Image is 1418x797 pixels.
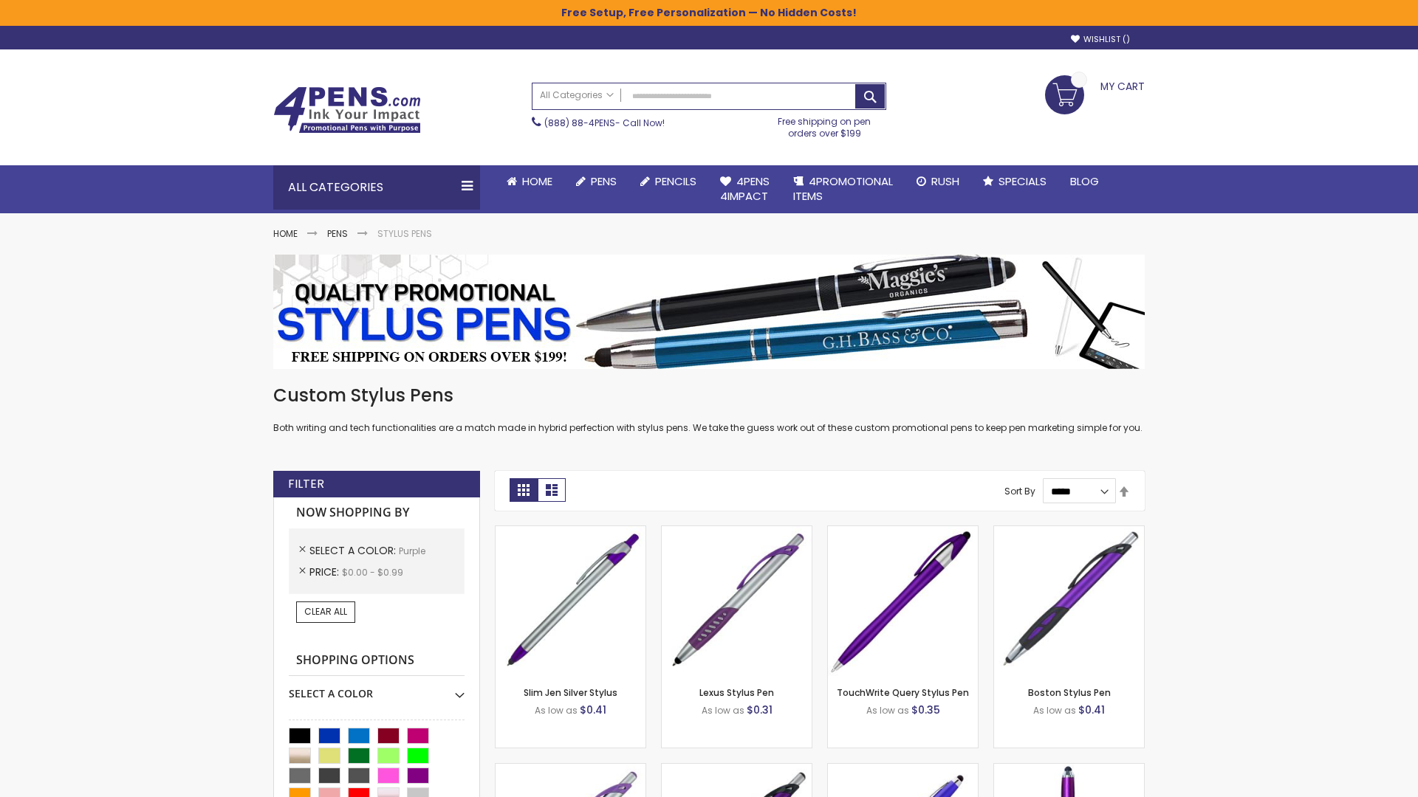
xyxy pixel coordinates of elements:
[564,165,628,198] a: Pens
[532,83,621,108] a: All Categories
[273,384,1145,435] div: Both writing and tech functionalities are a match made in hybrid perfection with stylus pens. We ...
[662,526,812,676] img: Lexus Stylus Pen-Purple
[708,165,781,213] a: 4Pens4impact
[496,526,645,676] img: Slim Jen Silver Stylus-Purple
[540,89,614,101] span: All Categories
[289,497,465,528] strong: Now Shopping by
[273,165,480,210] div: All Categories
[994,763,1144,776] a: TouchWrite Command Stylus Pen-Purple
[828,526,978,676] img: TouchWrite Query Stylus Pen-Purple
[273,86,421,134] img: 4Pens Custom Pens and Promotional Products
[1033,704,1076,717] span: As low as
[496,763,645,776] a: Boston Silver Stylus Pen-Purple
[1058,165,1111,198] a: Blog
[837,686,969,699] a: TouchWrite Query Stylus Pen
[763,110,887,139] div: Free shipping on pen orders over $199
[828,763,978,776] a: Sierra Stylus Twist Pen-Purple
[662,763,812,776] a: Lexus Metallic Stylus Pen-Purple
[273,384,1145,407] h1: Custom Stylus Pens
[699,686,774,699] a: Lexus Stylus Pen
[999,173,1047,189] span: Specials
[522,173,552,189] span: Home
[296,601,355,622] a: Clear All
[931,173,959,189] span: Rush
[720,173,770,204] span: 4Pens 4impact
[495,165,564,198] a: Home
[289,676,465,701] div: Select A Color
[309,543,399,558] span: Select A Color
[702,704,744,717] span: As low as
[828,525,978,538] a: TouchWrite Query Stylus Pen-Purple
[544,117,615,129] a: (888) 88-4PENS
[1071,34,1130,45] a: Wishlist
[524,686,617,699] a: Slim Jen Silver Stylus
[580,703,606,717] span: $0.41
[535,704,578,717] span: As low as
[309,565,342,579] span: Price
[1004,485,1035,497] label: Sort By
[273,227,298,240] a: Home
[781,165,905,213] a: 4PROMOTIONALITEMS
[1070,173,1099,189] span: Blog
[747,703,773,717] span: $0.31
[655,173,696,189] span: Pencils
[866,704,909,717] span: As low as
[994,525,1144,538] a: Boston Stylus Pen-Purple
[1028,686,1111,699] a: Boston Stylus Pen
[971,165,1058,198] a: Specials
[273,255,1145,369] img: Stylus Pens
[289,645,465,677] strong: Shopping Options
[510,478,538,502] strong: Grid
[1078,703,1105,717] span: $0.41
[994,526,1144,676] img: Boston Stylus Pen-Purple
[377,227,432,240] strong: Stylus Pens
[628,165,708,198] a: Pencils
[793,173,893,204] span: 4PROMOTIONAL ITEMS
[327,227,348,240] a: Pens
[911,703,940,717] span: $0.35
[399,545,425,557] span: Purple
[544,117,665,129] span: - Call Now!
[905,165,971,198] a: Rush
[662,525,812,538] a: Lexus Stylus Pen-Purple
[342,566,403,579] span: $0.00 - $0.99
[591,173,617,189] span: Pens
[496,525,645,538] a: Slim Jen Silver Stylus-Purple
[304,605,347,618] span: Clear All
[288,476,324,492] strong: Filter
